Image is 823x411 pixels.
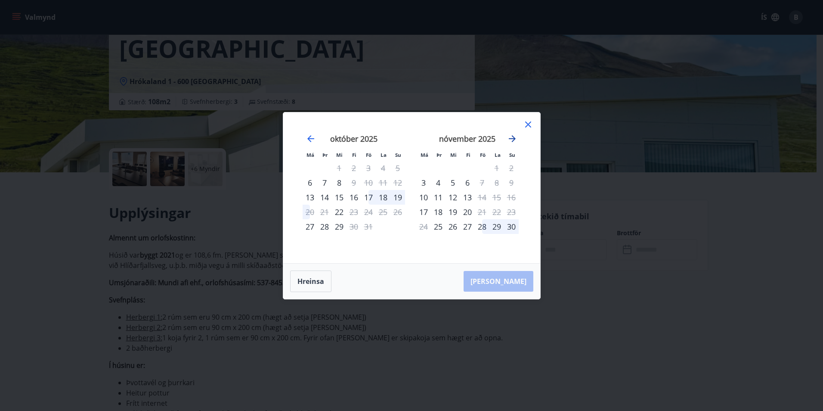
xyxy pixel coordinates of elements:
[475,190,489,205] div: Aðeins útritun í boði
[475,175,489,190] td: Not available. föstudagur, 7. nóvember 2025
[361,175,376,190] td: Not available. föstudagur, 10. október 2025
[450,152,457,158] small: Mi
[507,134,517,144] div: Move forward to switch to the next month.
[294,123,530,253] div: Calendar
[347,205,361,219] div: Aðeins útritun í boði
[390,205,405,219] td: Not available. sunnudagur, 26. október 2025
[352,152,356,158] small: Fi
[347,190,361,205] td: Choose fimmtudagur, 16. október 2025 as your check-in date. It’s available.
[504,175,519,190] td: Not available. sunnudagur, 9. nóvember 2025
[306,152,314,158] small: Má
[431,190,446,205] div: 11
[303,190,317,205] td: Choose mánudagur, 13. október 2025 as your check-in date. It’s available.
[347,161,361,175] td: Not available. fimmtudagur, 2. október 2025
[332,175,347,190] div: 8
[446,219,460,234] td: Choose miðvikudagur, 26. nóvember 2025 as your check-in date. It’s available.
[504,190,519,205] td: Not available. sunnudagur, 16. nóvember 2025
[390,161,405,175] td: Not available. sunnudagur, 5. október 2025
[376,205,390,219] td: Not available. laugardagur, 25. október 2025
[317,219,332,234] div: 28
[347,175,361,190] div: Aðeins útritun í boði
[303,175,317,190] td: Choose mánudagur, 6. október 2025 as your check-in date. It’s available.
[330,134,377,144] strong: október 2025
[460,219,475,234] div: 27
[303,205,317,219] div: Aðeins útritun í boði
[416,205,431,219] div: Aðeins innritun í boði
[366,152,371,158] small: Fö
[303,205,317,219] td: Not available. mánudagur, 20. október 2025
[436,152,442,158] small: Þr
[361,190,376,205] div: 17
[416,190,431,205] td: Choose mánudagur, 10. nóvember 2025 as your check-in date. It’s available.
[460,190,475,205] td: Choose fimmtudagur, 13. nóvember 2025 as your check-in date. It’s available.
[347,219,361,234] td: Not available. fimmtudagur, 30. október 2025
[475,219,489,234] div: 28
[376,161,390,175] td: Not available. laugardagur, 4. október 2025
[504,161,519,175] td: Not available. sunnudagur, 2. nóvember 2025
[489,161,504,175] td: Not available. laugardagur, 1. nóvember 2025
[475,190,489,205] td: Not available. föstudagur, 14. nóvember 2025
[495,152,501,158] small: La
[332,219,347,234] td: Choose miðvikudagur, 29. október 2025 as your check-in date. It’s available.
[431,219,446,234] div: Aðeins innritun í boði
[460,190,475,205] div: 13
[489,219,504,234] div: 29
[332,161,347,175] td: Not available. miðvikudagur, 1. október 2025
[306,134,316,144] div: Move backward to switch to the previous month.
[303,190,317,205] div: Aðeins innritun í boði
[361,161,376,175] td: Not available. föstudagur, 3. október 2025
[431,175,446,190] td: Choose þriðjudagur, 4. nóvember 2025 as your check-in date. It’s available.
[376,175,390,190] td: Not available. laugardagur, 11. október 2025
[431,175,446,190] div: 4
[504,219,519,234] div: 30
[416,205,431,219] td: Choose mánudagur, 17. nóvember 2025 as your check-in date. It’s available.
[431,190,446,205] td: Choose þriðjudagur, 11. nóvember 2025 as your check-in date. It’s available.
[361,205,376,219] td: Not available. föstudagur, 24. október 2025
[446,219,460,234] div: 26
[439,134,495,144] strong: nóvember 2025
[446,175,460,190] div: 5
[317,190,332,205] div: 14
[475,205,489,219] td: Not available. föstudagur, 21. nóvember 2025
[460,175,475,190] td: Choose fimmtudagur, 6. nóvember 2025 as your check-in date. It’s available.
[290,271,331,292] button: Hreinsa
[303,219,317,234] td: Choose mánudagur, 27. október 2025 as your check-in date. It’s available.
[317,175,332,190] td: Choose þriðjudagur, 7. október 2025 as your check-in date. It’s available.
[416,175,431,190] div: Aðeins innritun í boði
[332,219,347,234] div: 29
[416,190,431,205] div: Aðeins innritun í boði
[475,219,489,234] td: Choose föstudagur, 28. nóvember 2025 as your check-in date. It’s available.
[446,205,460,219] div: 19
[446,175,460,190] td: Choose miðvikudagur, 5. nóvember 2025 as your check-in date. It’s available.
[332,205,347,219] td: Choose miðvikudagur, 22. október 2025 as your check-in date. It’s available.
[390,175,405,190] td: Not available. sunnudagur, 12. október 2025
[376,190,390,205] td: Choose laugardagur, 18. október 2025 as your check-in date. It’s available.
[303,175,317,190] div: Aðeins innritun í boði
[322,152,328,158] small: Þr
[381,152,387,158] small: La
[475,175,489,190] div: Aðeins útritun í boði
[376,190,390,205] div: 18
[332,190,347,205] div: 15
[332,175,347,190] td: Choose miðvikudagur, 8. október 2025 as your check-in date. It’s available.
[317,205,332,219] td: Not available. þriðjudagur, 21. október 2025
[460,205,475,219] td: Choose fimmtudagur, 20. nóvember 2025 as your check-in date. It’s available.
[416,219,431,234] td: Not available. mánudagur, 24. nóvember 2025
[446,205,460,219] td: Choose miðvikudagur, 19. nóvember 2025 as your check-in date. It’s available.
[361,190,376,205] td: Choose föstudagur, 17. október 2025 as your check-in date. It’s available.
[509,152,515,158] small: Su
[416,175,431,190] td: Choose mánudagur, 3. nóvember 2025 as your check-in date. It’s available.
[480,152,486,158] small: Fö
[361,219,376,234] td: Not available. föstudagur, 31. október 2025
[317,219,332,234] td: Choose þriðjudagur, 28. október 2025 as your check-in date. It’s available.
[303,219,317,234] div: Aðeins innritun í boði
[332,205,347,219] div: Aðeins innritun í boði
[475,205,489,219] div: Aðeins útritun í boði
[446,190,460,205] div: 12
[336,152,343,158] small: Mi
[347,219,361,234] div: Aðeins útritun í boði
[390,190,405,205] div: 19
[347,175,361,190] td: Not available. fimmtudagur, 9. október 2025
[431,219,446,234] td: Choose þriðjudagur, 25. nóvember 2025 as your check-in date. It’s available.
[347,205,361,219] td: Not available. fimmtudagur, 23. október 2025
